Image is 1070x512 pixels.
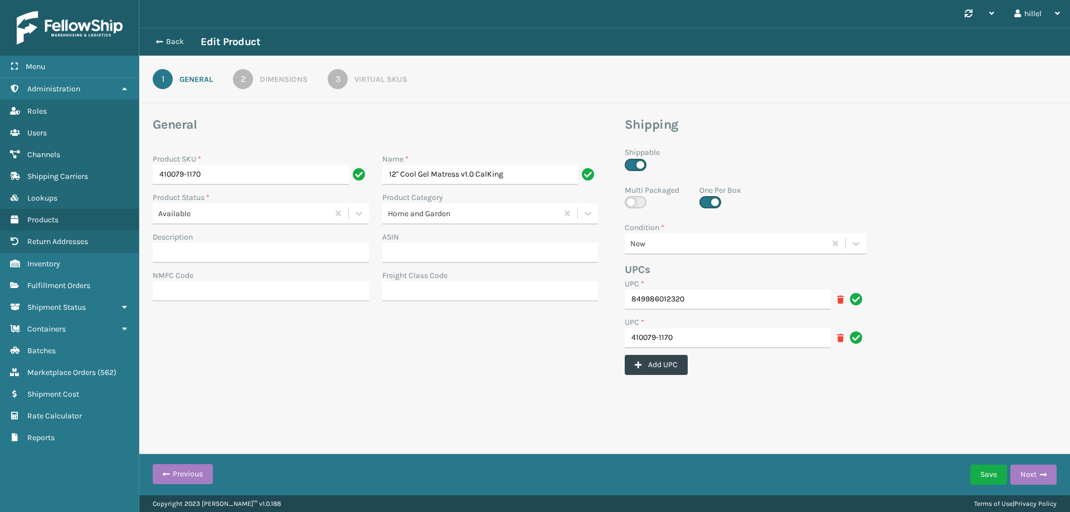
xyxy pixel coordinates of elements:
span: Shipment Status [27,303,86,312]
button: Back [149,37,201,47]
span: Shipment Cost [27,389,79,399]
label: Shippable [625,147,660,158]
label: Multi Packaged [625,184,679,196]
label: Product Status [153,192,210,203]
label: One Per Box [699,184,741,196]
span: Reports [27,433,55,442]
span: Rate Calculator [27,411,82,421]
span: Inventory [27,259,60,269]
div: 3 [328,69,348,89]
img: logo [17,11,123,45]
div: Virtual SKUs [354,74,407,85]
label: ASIN [382,231,399,243]
label: Product Category [382,192,443,203]
label: Name [382,153,408,165]
button: Next [1010,465,1057,485]
p: Copyright 2023 [PERSON_NAME]™ v 1.0.188 [153,495,281,512]
span: Channels [27,150,60,159]
div: 1 [153,69,173,89]
a: Terms of Use [974,500,1013,508]
button: Add UPC [625,355,688,375]
label: NMFC Code [153,270,193,281]
button: Previous [153,464,213,484]
label: UPC [625,316,644,328]
span: Marketplace Orders [27,368,96,377]
label: UPC [625,278,644,290]
span: Batches [27,346,56,355]
span: Menu [26,62,45,71]
span: Administration [27,84,80,94]
h3: Edit Product [201,35,260,48]
label: Description [153,231,193,243]
div: | [974,495,1057,512]
h3: Shipping [625,116,994,133]
div: Home and Garden [388,208,559,220]
a: Privacy Policy [1014,500,1057,508]
span: Products [27,215,59,225]
div: General [179,74,213,85]
label: Product SKU [153,153,201,165]
h3: General [153,116,598,133]
label: Condition [625,222,664,233]
span: ( 562 ) [98,368,116,377]
div: New [630,238,826,250]
span: Lookups [27,193,57,203]
span: Return Addresses [27,237,88,246]
b: UPCs [625,264,650,276]
label: Freight Class Code [382,270,448,281]
span: Users [27,128,47,138]
span: Shipping Carriers [27,172,88,181]
span: Containers [27,324,66,334]
button: Save [970,465,1007,485]
span: Roles [27,106,47,116]
div: 2 [233,69,253,89]
div: Dimensions [260,74,308,85]
div: Available [158,208,329,220]
span: Fulfillment Orders [27,281,90,290]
